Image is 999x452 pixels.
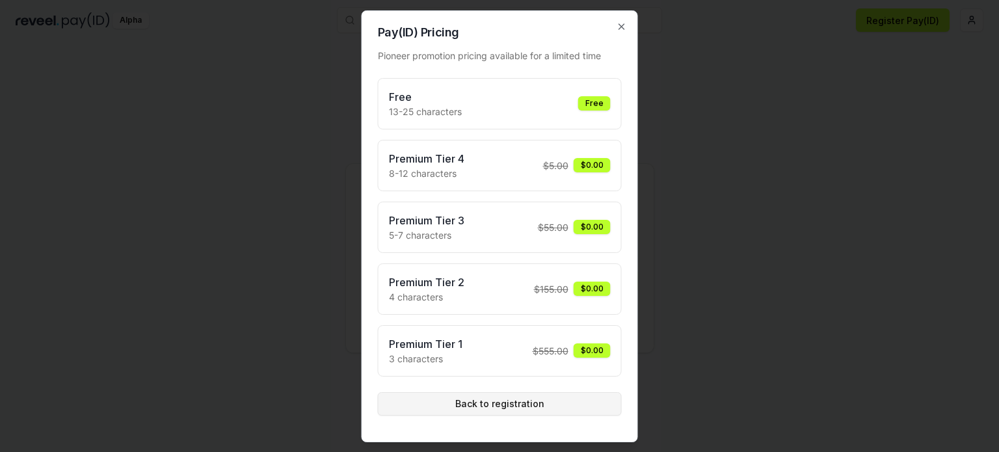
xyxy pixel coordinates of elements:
p: 8-12 characters [389,166,464,180]
p: 4 characters [389,290,464,304]
div: $0.00 [574,343,611,358]
div: Pioneer promotion pricing available for a limited time [378,49,622,62]
h2: Pay(ID) Pricing [378,27,622,38]
span: $ 55.00 [538,220,568,234]
p: 3 characters [389,352,462,366]
h3: Free [389,89,462,105]
div: $0.00 [574,220,611,234]
div: $0.00 [574,158,611,172]
h3: Premium Tier 4 [389,151,464,166]
div: Free [578,96,611,111]
h3: Premium Tier 1 [389,336,462,352]
h3: Premium Tier 2 [389,274,464,290]
span: $ 555.00 [533,344,568,358]
span: $ 5.00 [543,159,568,172]
p: 5-7 characters [389,228,464,242]
span: $ 155.00 [534,282,568,296]
button: Back to registration [378,392,622,416]
h3: Premium Tier 3 [389,213,464,228]
div: $0.00 [574,282,611,296]
p: 13-25 characters [389,105,462,118]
